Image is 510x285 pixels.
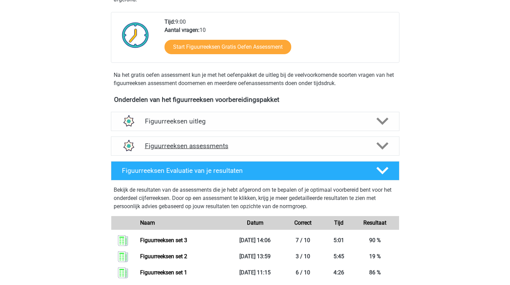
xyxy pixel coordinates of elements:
[108,112,402,131] a: uitleg Figuurreeksen uitleg
[140,269,187,276] a: Figuurreeksen set 1
[327,219,351,227] div: Tijd
[165,27,200,33] b: Aantal vragen:
[122,167,365,175] h4: Figuurreeksen Evaluatie van je resultaten
[279,219,327,227] div: Correct
[114,96,396,104] h4: Onderdelen van het figuurreeksen voorbereidingspakket
[135,219,231,227] div: Naam
[120,112,137,130] img: figuurreeksen uitleg
[145,142,365,150] h4: Figuurreeksen assessments
[231,219,279,227] div: Datum
[108,161,402,180] a: Figuurreeksen Evaluatie van je resultaten
[120,137,137,155] img: figuurreeksen assessments
[351,219,399,227] div: Resultaat
[108,136,402,156] a: assessments Figuurreeksen assessments
[118,18,153,52] img: Klok
[145,117,365,125] h4: Figuurreeksen uitleg
[165,40,291,54] a: Start Figuurreeksen Gratis Oefen Assessment
[140,237,187,244] a: Figuurreeksen set 3
[159,18,399,62] div: 9:00 10
[140,253,187,260] a: Figuurreeksen set 2
[165,19,175,25] b: Tijd:
[114,186,397,211] p: Bekijk de resultaten van de assessments die je hebt afgerond om te bepalen of je optimaal voorber...
[111,71,399,87] div: Na het gratis oefen assessment kun je met het oefenpakket de uitleg bij de veelvoorkomende soorte...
